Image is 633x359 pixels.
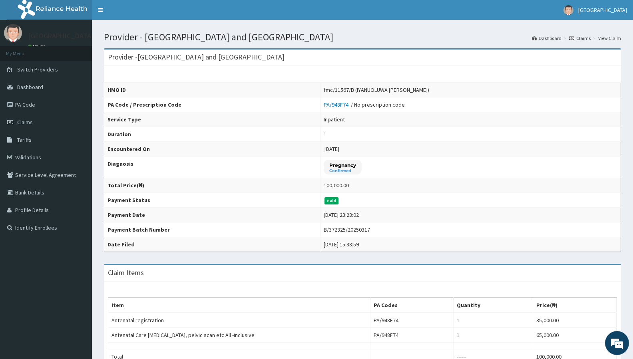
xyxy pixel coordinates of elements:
p: Pregnancy [329,162,356,169]
span: Dashboard [17,83,43,91]
div: [DATE] 15:38:59 [324,240,359,248]
th: PA Code / Prescription Code [104,97,320,112]
span: Tariffs [17,136,32,143]
th: PA Codes [370,298,453,313]
div: [DATE] 23:23:02 [324,211,359,219]
span: [GEOGRAPHIC_DATA] [578,6,627,14]
p: [GEOGRAPHIC_DATA] [28,32,94,40]
h3: Claim Items [108,269,144,276]
th: Price(₦) [533,298,617,313]
th: Payment Date [104,208,320,222]
th: Item [108,298,370,313]
div: B/372325/20250317 [324,226,370,234]
td: 35,000.00 [533,313,617,328]
h1: Provider - [GEOGRAPHIC_DATA] and [GEOGRAPHIC_DATA] [104,32,621,42]
th: Payment Status [104,193,320,208]
div: 100,000.00 [324,181,349,189]
th: Service Type [104,112,320,127]
a: PA/948F74 [324,101,351,108]
td: Antenatal Care [MEDICAL_DATA], pelvic scan etc All -inclusive [108,328,370,343]
div: 1 [324,130,326,138]
span: [DATE] [324,145,339,153]
a: Online [28,44,47,49]
th: Date Filed [104,237,320,252]
a: Dashboard [532,35,561,42]
td: 65,000.00 [533,328,617,343]
div: fmc/11567/B (IYANUOLUWA [PERSON_NAME]) [324,86,429,94]
td: 1 [453,313,533,328]
a: View Claim [598,35,621,42]
a: Claims [569,35,591,42]
th: Duration [104,127,320,142]
th: Total Price(₦) [104,178,320,193]
span: Switch Providers [17,66,58,73]
img: User Image [563,5,573,15]
span: Claims [17,119,33,126]
td: 1 [453,328,533,343]
th: HMO ID [104,83,320,97]
th: Encountered On [104,142,320,157]
div: Inpatient [324,115,345,123]
div: / No prescription code [324,101,405,109]
td: Antenatal registration [108,313,370,328]
small: Confirmed [329,169,356,173]
td: PA/948F74 [370,313,453,328]
span: Paid [324,197,339,204]
th: Quantity [453,298,533,313]
img: User Image [4,24,22,42]
th: Diagnosis [104,157,320,178]
td: PA/948F74 [370,328,453,343]
th: Payment Batch Number [104,222,320,237]
h3: Provider - [GEOGRAPHIC_DATA] and [GEOGRAPHIC_DATA] [108,54,285,61]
